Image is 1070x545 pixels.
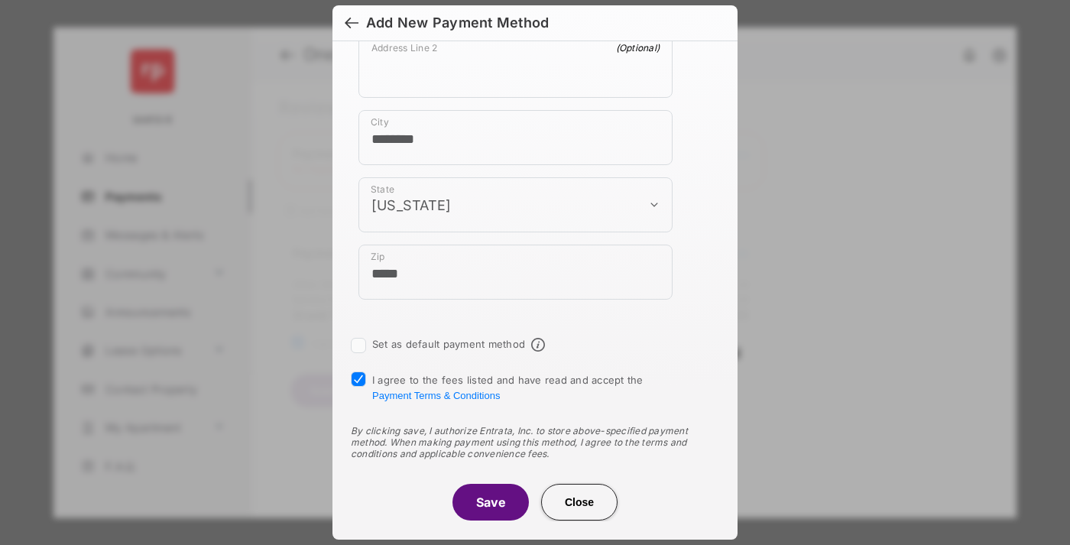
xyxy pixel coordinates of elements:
button: Close [541,484,618,521]
div: payment_method_screening[postal_addresses][postalCode] [358,245,673,300]
button: I agree to the fees listed and have read and accept the [372,390,500,401]
div: Add New Payment Method [366,15,549,31]
span: I agree to the fees listed and have read and accept the [372,374,644,401]
div: payment_method_screening[postal_addresses][locality] [358,110,673,165]
div: payment_method_screening[postal_addresses][addressLine2] [358,35,673,98]
span: Default payment method info [531,338,545,352]
button: Save [452,484,529,521]
label: Set as default payment method [372,338,525,350]
div: By clicking save, I authorize Entrata, Inc. to store above-specified payment method. When making ... [351,425,719,459]
div: payment_method_screening[postal_addresses][administrativeArea] [358,177,673,232]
